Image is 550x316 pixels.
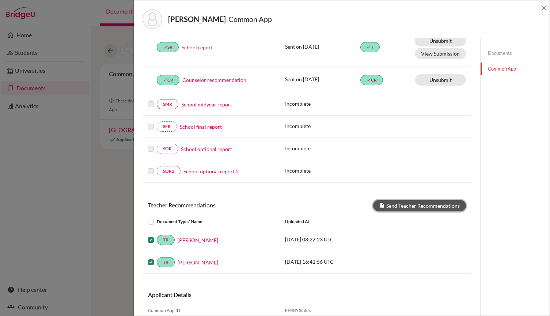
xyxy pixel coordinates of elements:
i: done [367,78,371,82]
a: Documents [481,47,550,60]
a: [PERSON_NAME] [178,236,218,244]
a: SMR [157,99,178,109]
p: Incomplete [285,122,360,130]
span: Common App ID [148,307,274,314]
a: School optional report [181,145,232,153]
a: SOR [157,144,178,154]
a: TR [157,257,175,267]
a: TR [157,235,175,245]
a: doneCR [360,75,383,85]
a: Unsubmit [415,35,466,46]
a: doneSR [157,42,179,52]
h6: Teacher Recommendations [143,202,307,208]
a: School optional report 2 [183,168,239,175]
a: Unsubmit [415,74,466,86]
a: doneT [360,42,380,52]
div: Document Type / Name [143,217,280,226]
a: School midyear report [181,101,232,108]
a: School report [182,44,213,51]
strong: [PERSON_NAME] [168,15,226,23]
a: [PERSON_NAME] [178,259,218,266]
h6: Applicant Details [148,291,301,298]
a: Counselor recommendation [182,76,246,84]
p: [DATE] 16:41:56 UTC [285,258,384,266]
i: done [163,45,167,49]
i: done [163,78,167,82]
span: × [542,2,547,13]
p: Incomplete [285,100,360,108]
span: FERPA Status [285,307,356,314]
a: SFR [157,121,177,132]
div: Uploaded at [280,217,389,226]
p: Sent on [DATE] [285,43,360,50]
p: [DATE] 08:22:23 UTC [285,236,384,243]
a: doneCR [157,75,179,85]
a: SOR2 [157,166,181,176]
a: Common App [481,63,550,75]
a: School final report [180,123,222,131]
i: done [367,45,371,49]
button: View Submission [415,48,466,59]
button: Close [542,3,547,12]
button: Send Teacher Recommendations [373,200,466,211]
p: Incomplete [285,167,360,174]
p: Sent on [DATE] [285,75,360,83]
span: - Common App [226,15,272,23]
p: Incomplete [285,144,360,152]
